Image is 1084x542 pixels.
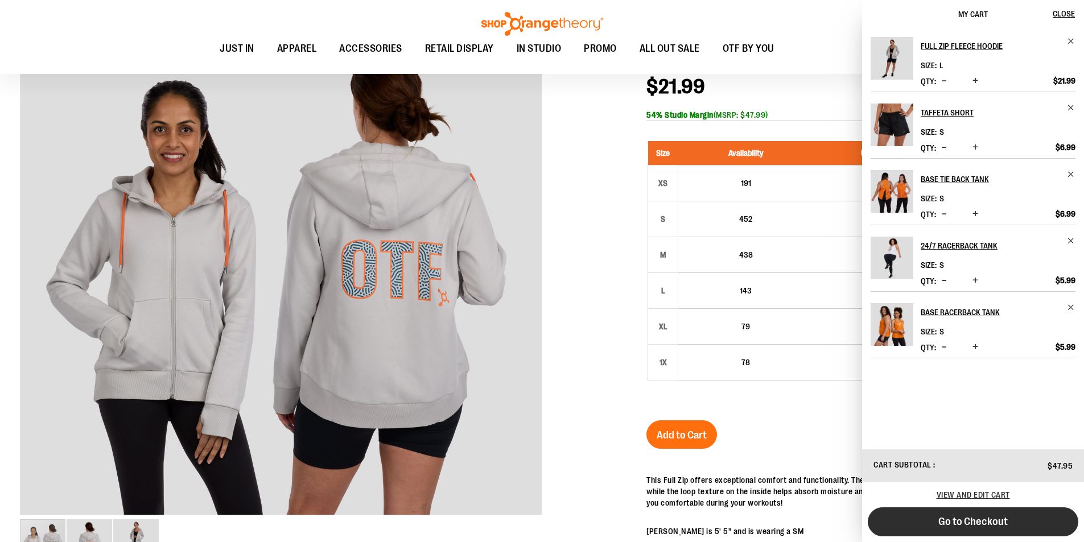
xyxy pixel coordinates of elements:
[648,141,678,166] th: Size
[819,219,934,230] div: $42.00
[921,37,1060,55] h2: Full Zip Fleece Hoodie
[1067,104,1075,112] a: Remove item
[1067,170,1075,179] a: Remove item
[819,351,934,362] div: $21.99
[921,276,936,286] label: Qty
[1056,142,1075,152] span: $6.99
[1067,37,1075,45] a: Remove item
[871,170,913,213] img: Base Tie Back Tank
[425,36,494,61] span: RETAIL DISPLAY
[921,127,937,136] dt: Size
[654,282,671,299] div: L
[819,291,934,302] div: $42.00
[646,420,717,449] button: Add to Cart
[646,75,704,98] span: $21.99
[871,237,913,287] a: 24/7 Racerback Tank
[871,303,913,353] a: Base Racerback Tank
[939,127,944,136] span: S
[646,109,1064,121] div: (MSRP: $47.99)
[939,327,944,336] span: S
[741,322,750,331] span: 79
[939,342,950,353] button: Decrease product quantity
[1056,275,1075,286] span: $5.99
[1067,303,1075,312] a: Remove item
[819,183,934,195] div: $42.00
[921,104,1060,122] h2: Taffeta Short
[938,515,1008,528] span: Go to Checkout
[970,275,981,287] button: Increase product quantity
[921,343,936,352] label: Qty
[871,104,913,154] a: Taffeta Short
[654,318,671,335] div: XL
[970,76,981,87] button: Increase product quantity
[1056,209,1075,219] span: $6.99
[921,260,937,270] dt: Size
[921,303,1075,321] a: Base Racerback Tank
[939,194,944,203] span: S
[813,141,940,166] th: Unit Price
[819,208,934,219] div: $21.99
[871,225,1075,291] li: Product
[921,303,1060,321] h2: Base Racerback Tank
[819,362,934,374] div: $42.00
[654,175,671,192] div: XS
[871,158,1075,225] li: Product
[871,104,913,146] img: Taffeta Short
[819,172,934,183] div: $21.99
[640,36,700,61] span: ALL OUT SALE
[723,36,774,61] span: OTF BY YOU
[220,36,254,61] span: JUST IN
[921,61,937,70] dt: Size
[741,179,751,188] span: 191
[937,490,1010,499] span: View and edit cart
[1048,461,1073,470] span: $47.95
[819,243,934,255] div: $21.99
[939,142,950,154] button: Decrease product quantity
[654,354,671,371] div: 1X
[921,104,1075,122] a: Taffeta Short
[740,286,752,295] span: 143
[819,255,934,266] div: $42.00
[921,77,936,86] label: Qty
[277,36,317,61] span: APPAREL
[646,110,714,119] b: 54% Studio Margin
[939,76,950,87] button: Decrease product quantity
[646,474,1064,508] p: This Full Zip offers exceptional comfort and functionality. The fleece construction provides a so...
[871,37,913,87] a: Full Zip Fleece Hoodie
[517,36,562,61] span: IN STUDIO
[921,237,1060,255] h2: 24/7 Racerback Tank
[921,327,937,336] dt: Size
[739,214,752,224] span: 452
[921,170,1075,188] a: Base Tie Back Tank
[871,303,913,346] img: Base Racerback Tank
[339,36,402,61] span: ACCESSORIES
[871,291,1075,358] li: Product
[1053,9,1075,18] span: Close
[819,326,934,338] div: $42.00
[871,37,913,80] img: Full Zip Fleece Hoodie
[921,37,1075,55] a: Full Zip Fleece Hoodie
[868,507,1078,536] button: Go to Checkout
[741,358,750,367] span: 78
[921,143,936,152] label: Qty
[1056,342,1075,352] span: $5.99
[678,141,814,166] th: Availability
[819,315,934,326] div: $21.99
[654,210,671,227] div: S
[1053,76,1075,86] span: $21.99
[970,209,981,220] button: Increase product quantity
[921,170,1060,188] h2: Base Tie Back Tank
[958,10,988,19] span: My Cart
[921,194,937,203] dt: Size
[970,342,981,353] button: Increase product quantity
[646,526,1064,537] p: [PERSON_NAME] is 5' 5" and is wearing a SM
[939,61,943,70] span: L
[1067,237,1075,245] a: Remove item
[921,210,936,219] label: Qty
[480,12,605,36] img: Shop Orangetheory
[871,92,1075,158] li: Product
[873,460,932,469] span: Cart Subtotal
[654,246,671,263] div: M
[939,260,944,270] span: S
[871,237,913,279] img: 24/7 Racerback Tank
